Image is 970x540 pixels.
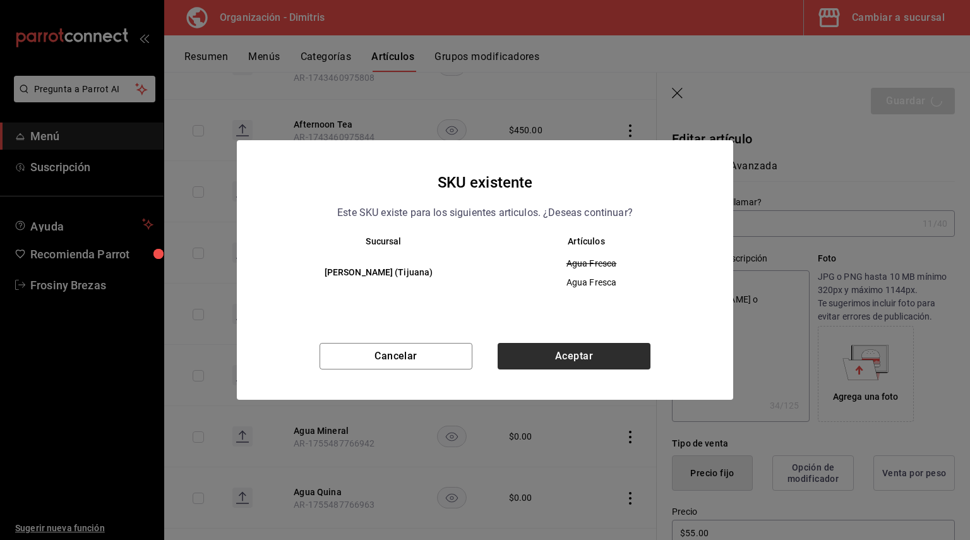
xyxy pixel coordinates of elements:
th: Artículos [485,236,708,246]
button: Aceptar [498,343,650,369]
span: Agua Fresca [496,257,687,270]
th: Sucursal [262,236,485,246]
span: Agua Fresca [496,276,687,289]
p: Este SKU existe para los siguientes articulos. ¿Deseas continuar? [337,205,633,221]
h6: [PERSON_NAME] (Tijuana) [282,266,475,280]
h4: SKU existente [438,171,533,195]
button: Cancelar [320,343,472,369]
